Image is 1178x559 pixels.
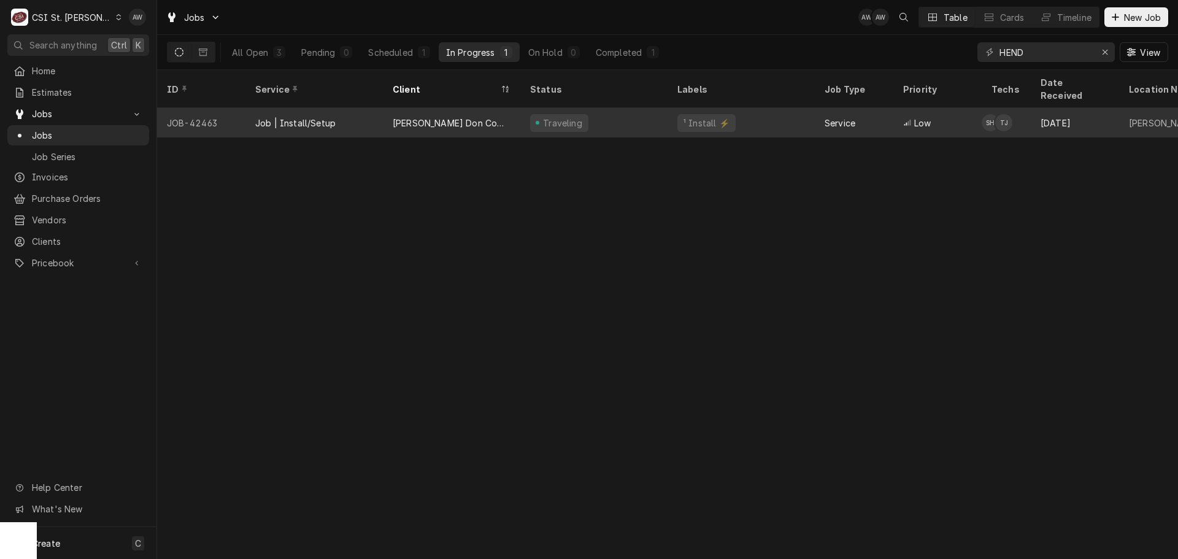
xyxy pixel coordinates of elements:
a: Invoices [7,167,149,187]
div: All Open [232,46,268,59]
div: Table [944,11,968,24]
a: Job Series [7,147,149,167]
button: View [1120,42,1168,62]
span: Ctrl [111,39,127,52]
span: Vendors [32,214,143,226]
div: Pending [301,46,335,59]
div: Cards [1000,11,1025,24]
a: Clients [7,231,149,252]
a: Go to Pricebook [7,253,149,273]
a: Go to Jobs [161,7,226,28]
div: AW [129,9,146,26]
div: In Progress [446,46,495,59]
span: Pricebook [32,256,125,269]
span: New Job [1122,11,1163,24]
div: [PERSON_NAME] Don Company [393,117,510,129]
div: Labels [677,83,805,96]
span: C [135,537,141,550]
div: TJ [995,114,1012,131]
span: Jobs [184,11,205,24]
div: ¹ Install ⚡️ [682,117,731,129]
span: Help Center [32,481,142,494]
div: Alexandria Wilp's Avatar [872,9,889,26]
div: Scheduled [368,46,412,59]
div: Steve Heppermann's Avatar [982,114,999,131]
a: Go to Jobs [7,104,149,124]
span: View [1138,46,1163,59]
a: Go to What's New [7,499,149,519]
div: Service [255,83,371,96]
div: AW [858,9,876,26]
div: Traveling [542,117,584,129]
span: Jobs [32,107,125,120]
span: Clients [32,235,143,248]
a: Go to Help Center [7,477,149,498]
span: Job Series [32,150,143,163]
div: Date Received [1041,76,1107,102]
div: Completed [596,46,642,59]
div: Client [393,83,498,96]
div: CSI St. Louis's Avatar [11,9,28,26]
span: Jobs [32,129,143,142]
button: Erase input [1095,42,1115,62]
button: New Job [1104,7,1168,27]
div: Status [530,83,655,96]
div: On Hold [528,46,563,59]
a: Estimates [7,82,149,102]
button: Open search [894,7,914,27]
input: Keyword search [999,42,1091,62]
div: ID [167,83,233,96]
div: [DATE] [1031,108,1119,137]
div: 3 [275,46,283,59]
div: Alexandria Wilp's Avatar [129,9,146,26]
div: Timeline [1057,11,1091,24]
div: C [11,9,28,26]
button: Search anythingCtrlK [7,34,149,56]
a: Home [7,61,149,81]
span: Estimates [32,86,143,99]
a: Vendors [7,210,149,230]
div: 1 [649,46,656,59]
div: Priority [903,83,969,96]
div: AW [872,9,889,26]
span: Create [32,538,60,549]
span: Home [32,64,143,77]
div: Job | Install/Setup [255,117,336,129]
span: K [136,39,141,52]
div: Alexandria Wilp's Avatar [858,9,876,26]
span: Search anything [29,39,97,52]
div: 1 [502,46,510,59]
div: Job Type [825,83,883,96]
div: 1 [420,46,428,59]
span: Invoices [32,171,143,183]
a: Jobs [7,125,149,145]
div: JOB-42463 [157,108,245,137]
div: Service [825,117,855,129]
span: Low [914,117,931,129]
a: Purchase Orders [7,188,149,209]
div: 0 [570,46,577,59]
div: SH [982,114,999,131]
span: What's New [32,503,142,515]
div: Trevor Johnson's Avatar [995,114,1012,131]
span: Purchase Orders [32,192,143,205]
div: Techs [991,83,1021,96]
div: CSI St. [PERSON_NAME] [32,11,112,24]
div: 0 [342,46,350,59]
